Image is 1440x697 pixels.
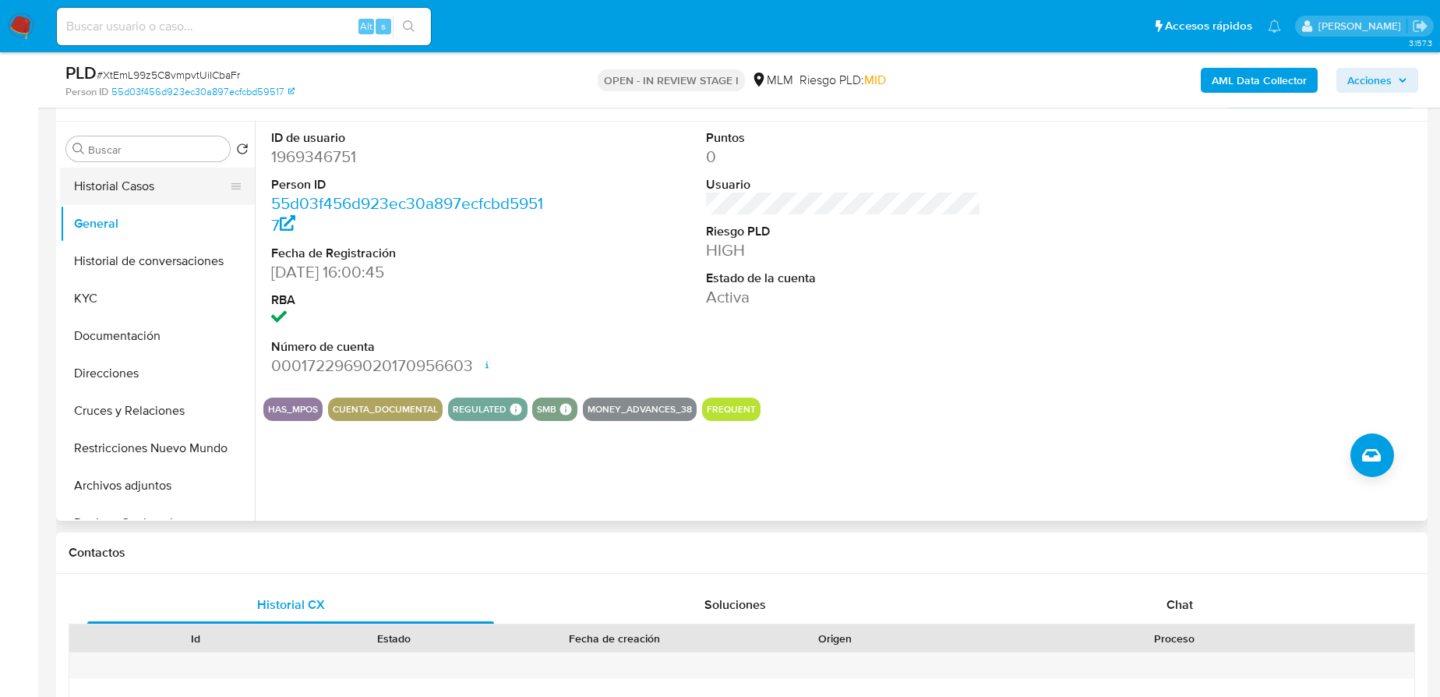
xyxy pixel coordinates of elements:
span: MID [864,71,886,89]
button: search-icon [393,16,425,37]
div: MLM [751,72,793,89]
span: Acciones [1347,68,1392,93]
button: General [60,205,255,242]
span: Riesgo PLD: [799,72,886,89]
button: Restricciones Nuevo Mundo [60,430,255,467]
span: Historial CX [257,596,325,614]
a: 55d03f456d923ec30a897ecfcbd59517 [111,85,295,99]
span: Alt [360,19,372,34]
dt: Puntos [706,129,980,147]
div: Proceso [945,631,1403,646]
button: Volver al orden por defecto [236,143,249,160]
dt: Fecha de Registración [271,245,545,262]
span: # XtEmL99z5C8vmpvtUiICbaFr [97,67,240,83]
a: Salir [1412,18,1428,34]
span: 3.157.3 [1409,37,1432,49]
button: Cruces y Relaciones [60,392,255,430]
input: Buscar [88,143,224,157]
a: Notificaciones [1268,19,1281,33]
span: Soluciones [704,596,766,614]
button: KYC [60,280,255,317]
button: Direcciones [60,355,255,392]
dd: 1969346751 [271,146,545,168]
button: Buscar [72,143,85,155]
a: 55d03f456d923ec30a897ecfcbd59517 [271,192,543,236]
p: OPEN - IN REVIEW STAGE I [598,69,745,91]
dd: HIGH [706,239,980,261]
dd: [DATE] 16:00:45 [271,261,545,283]
button: Documentación [60,317,255,355]
button: Acciones [1336,68,1418,93]
span: Chat [1166,596,1193,614]
span: s [381,19,386,34]
button: AML Data Collector [1201,68,1318,93]
dt: Estado de la cuenta [706,270,980,287]
dt: Usuario [706,176,980,193]
dd: 0 [706,146,980,168]
dt: Riesgo PLD [706,223,980,240]
b: Person ID [65,85,108,99]
span: Accesos rápidos [1165,18,1252,34]
div: Origen [746,631,923,646]
dt: ID de usuario [271,129,545,147]
dd: Activa [706,286,980,308]
b: AML Data Collector [1212,68,1307,93]
div: Estado [306,631,483,646]
p: erika.juarez@mercadolibre.com.mx [1318,19,1406,34]
button: Historial de conversaciones [60,242,255,280]
dd: 0001722969020170956603 [271,355,545,377]
button: Devices Geolocation [60,504,255,542]
h1: Contactos [69,545,1415,561]
dt: Person ID [271,176,545,193]
button: Archivos adjuntos [60,467,255,504]
input: Buscar usuario o caso... [57,16,431,37]
dt: Número de cuenta [271,338,545,356]
b: PLD [65,60,97,85]
div: Id [108,631,284,646]
button: Historial Casos [60,168,242,205]
dt: RBA [271,292,545,309]
div: Fecha de creación [504,631,725,646]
